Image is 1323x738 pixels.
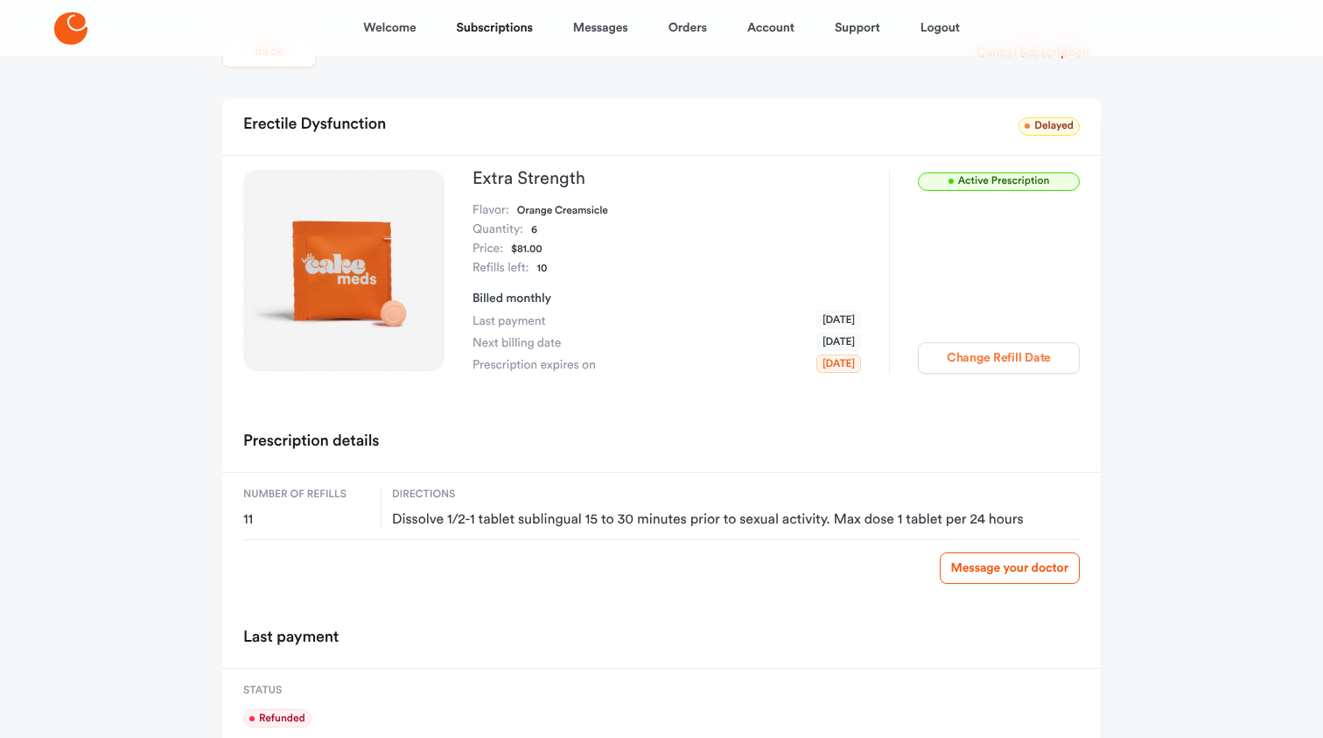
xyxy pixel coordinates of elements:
[472,221,523,240] dt: Quantity:
[243,426,379,458] h2: Prescription details
[243,683,311,699] span: Status
[747,7,794,49] a: Account
[472,356,596,374] span: Prescription expires on
[392,511,1080,529] span: Dissolve 1/2-1 tablet sublingual 15 to 30 minutes prior to sexual activity. Max dose 1 tablet per...
[243,622,339,654] h2: Last payment
[517,201,608,221] dd: Orange Creamsicle
[472,334,561,352] span: Next billing date
[835,7,880,49] a: Support
[816,333,861,351] span: [DATE]
[573,7,628,49] a: Messages
[243,170,444,371] img: Extra Strength
[392,487,1080,503] span: Directions
[511,240,542,259] dd: $81.00
[472,292,551,305] span: Billed monthly
[531,221,537,240] dd: 6
[918,172,1080,191] span: Active Prescription
[472,170,861,187] h3: Extra Strength
[457,7,533,49] a: Subscriptions
[243,511,370,529] span: 11
[668,7,707,49] a: Orders
[243,487,370,503] span: Number of refills
[816,311,861,329] span: [DATE]
[920,7,960,49] a: Logout
[940,552,1080,584] a: Message your doctor
[918,342,1080,374] button: Change Refill Date
[1018,117,1080,136] span: Delayed
[472,240,503,259] dt: Price:
[243,709,311,727] span: refunded
[472,259,528,278] dt: Refills left:
[472,201,509,221] dt: Flavor:
[536,259,547,278] dd: 10
[363,7,416,49] a: Welcome
[816,355,861,373] span: [DATE]
[472,313,545,330] span: Last payment
[243,109,386,141] h2: Erectile Dysfunction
